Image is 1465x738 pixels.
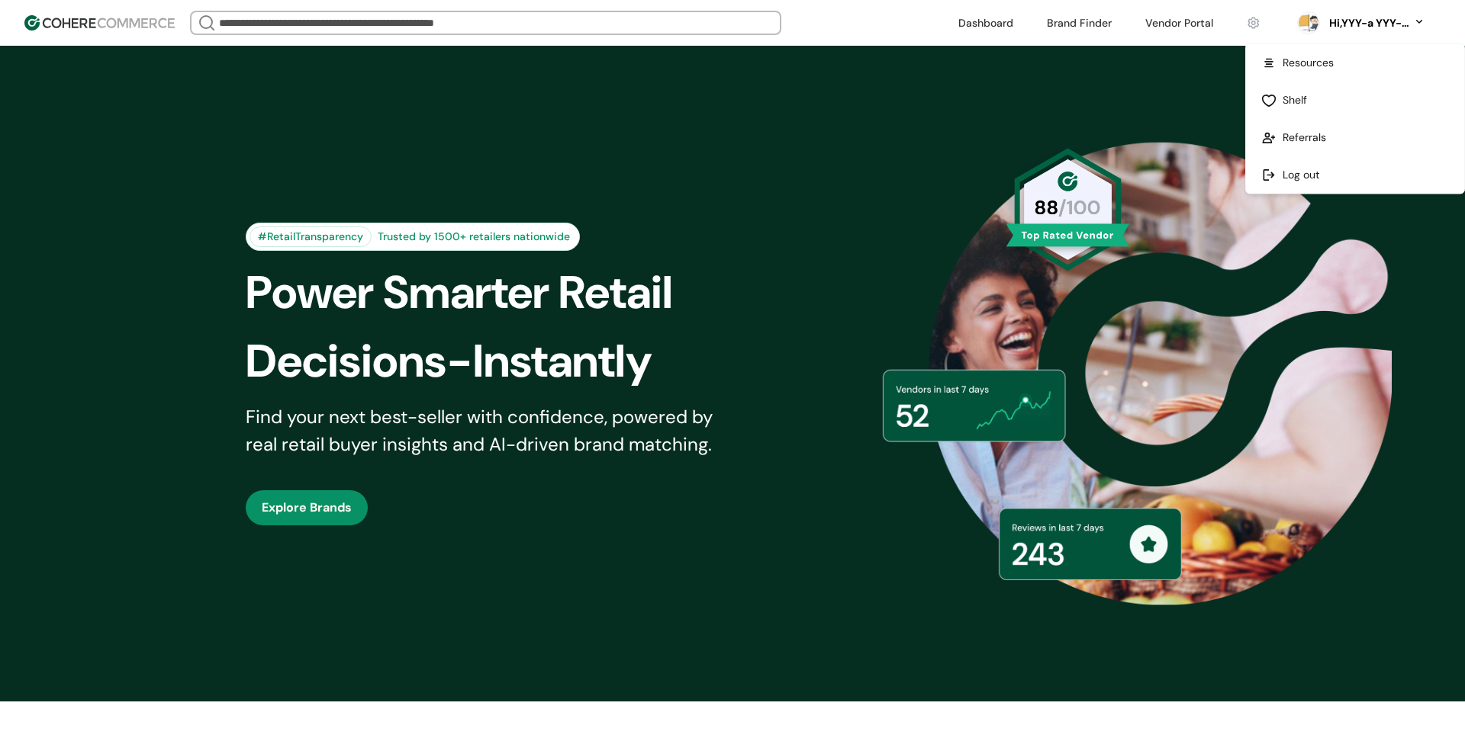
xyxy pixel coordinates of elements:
button: Explore Brands [246,490,368,525]
div: Find your next best-seller with confidence, powered by real retail buyer insights and AI-driven b... [246,403,732,458]
div: #RetailTransparency [250,226,372,247]
div: Decisions-Instantly [246,327,758,396]
div: Power Smarter Retail [246,258,758,327]
svg: 0 percent [1297,11,1320,34]
div: Trusted by 1500+ retailers nationwide [372,229,576,245]
img: Cohere Logo [24,15,175,30]
div: Hi, YYY-a YYY-aa [1326,15,1410,31]
button: Hi,YYY-a YYY-aa [1326,15,1425,31]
